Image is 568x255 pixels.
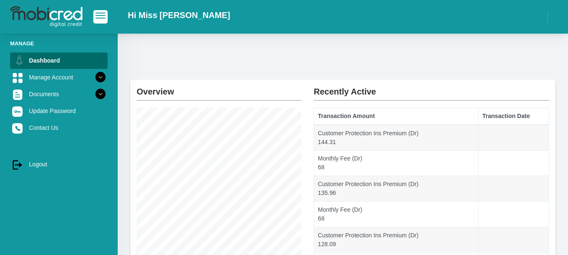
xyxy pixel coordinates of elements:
[478,108,549,125] th: Transaction Date
[314,108,478,125] th: Transaction Amount
[10,39,108,47] li: Manage
[314,150,478,176] td: Monthly Fee (Dr) 68
[10,103,108,119] a: Update Password
[314,125,478,150] td: Customer Protection Ins Premium (Dr) 144.31
[10,120,108,136] a: Contact Us
[10,69,108,85] a: Manage Account
[137,80,301,97] h2: Overview
[10,6,82,27] img: logo-mobicred.svg
[128,10,230,20] h2: Hi Miss [PERSON_NAME]
[314,202,478,227] td: Monthly Fee (Dr) 68
[10,53,108,68] a: Dashboard
[10,156,108,172] a: Logout
[314,227,478,252] td: Customer Protection Ins Premium (Dr) 128.09
[314,80,549,97] h2: Recently Active
[10,86,108,102] a: Documents
[314,176,478,202] td: Customer Protection Ins Premium (Dr) 135.96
